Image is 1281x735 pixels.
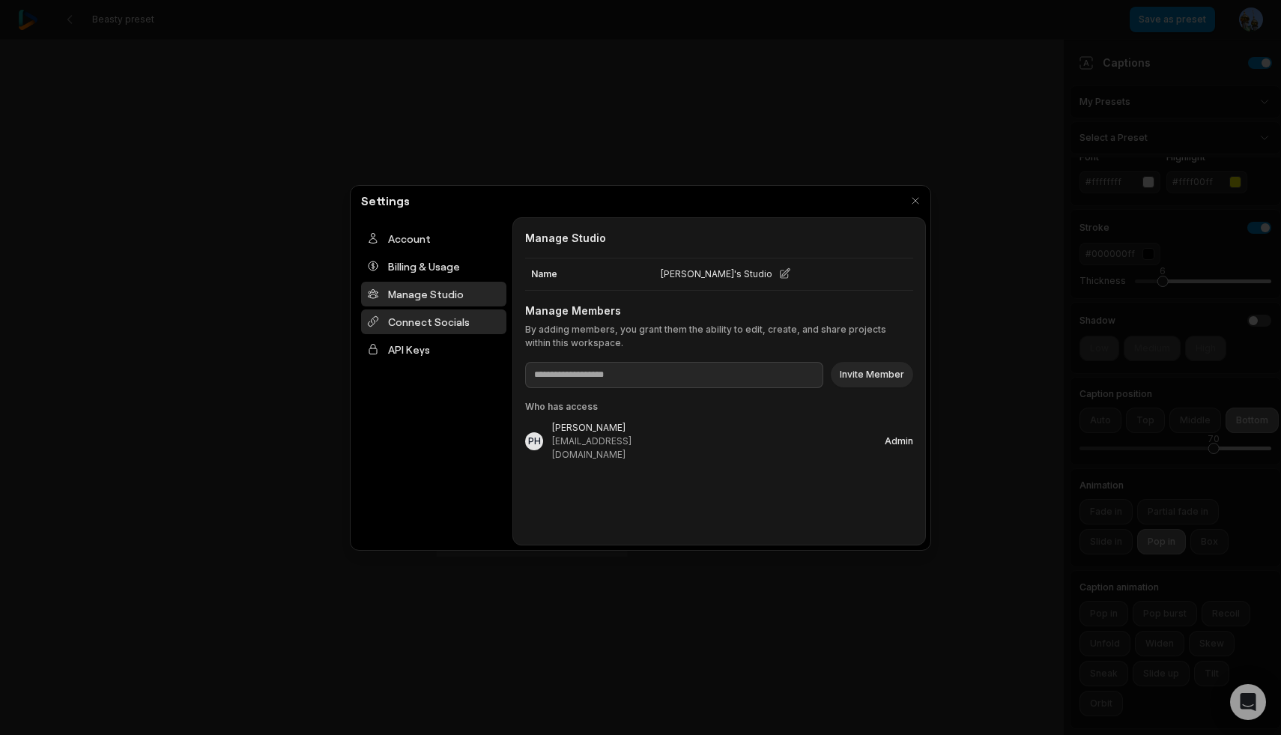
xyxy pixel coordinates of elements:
div: Account [361,226,506,251]
p: By adding members, you grant them the ability to edit, create, and share projects within this wor... [525,323,913,350]
div: [PERSON_NAME]'s Studio [655,258,851,290]
h2: Settings [355,192,416,210]
div: [EMAIL_ADDRESS][DOMAIN_NAME] [552,435,646,462]
div: Who has access [525,400,913,414]
div: Admin [885,437,913,446]
div: Billing & Usage [361,254,506,279]
div: Name [525,258,655,290]
div: API Keys [361,337,506,362]
div: PH [528,437,541,446]
h2: Manage Studio [525,230,913,246]
div: [PERSON_NAME] [552,421,646,435]
button: Invite Member [831,362,913,387]
div: Manage Studio [361,282,506,306]
h3: Manage Members [525,303,913,318]
div: Connect Socials [361,309,506,334]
